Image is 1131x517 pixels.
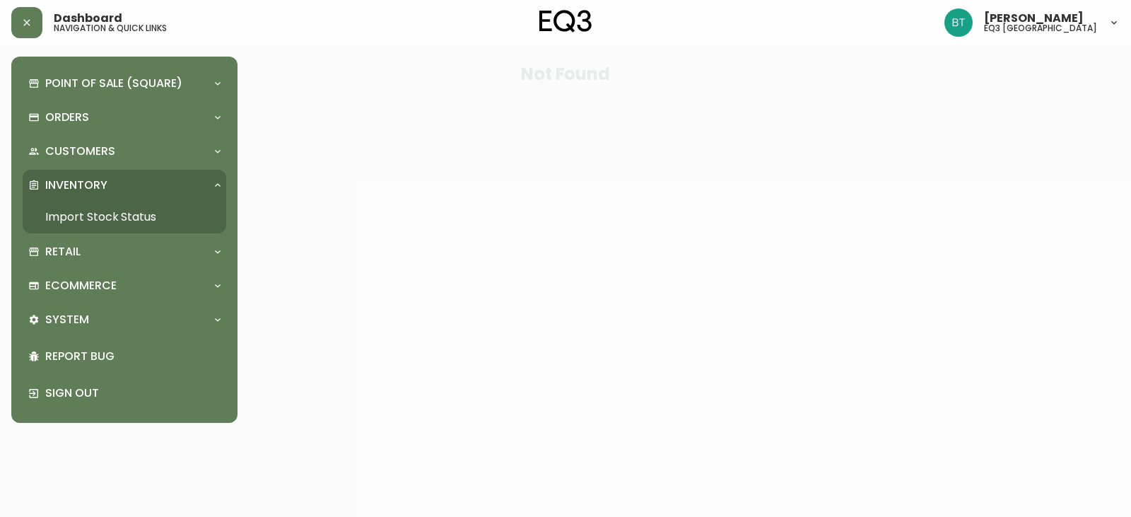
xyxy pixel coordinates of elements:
[45,144,115,159] p: Customers
[23,136,226,167] div: Customers
[23,338,226,375] div: Report Bug
[54,13,122,24] span: Dashboard
[23,375,226,412] div: Sign Out
[45,76,182,91] p: Point of Sale (Square)
[984,24,1097,33] h5: eq3 [GEOGRAPHIC_DATA]
[984,13,1084,24] span: [PERSON_NAME]
[23,270,226,301] div: Ecommerce
[54,24,167,33] h5: navigation & quick links
[944,8,973,37] img: e958fd014cdad505c98c8d90babe8449
[45,312,89,327] p: System
[539,10,592,33] img: logo
[23,201,226,233] a: Import Stock Status
[23,102,226,133] div: Orders
[23,170,226,201] div: Inventory
[45,278,117,294] p: Ecommerce
[45,110,89,125] p: Orders
[45,385,221,401] p: Sign Out
[45,244,81,260] p: Retail
[23,68,226,99] div: Point of Sale (Square)
[45,349,221,364] p: Report Bug
[23,236,226,267] div: Retail
[45,178,107,193] p: Inventory
[23,304,226,335] div: System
